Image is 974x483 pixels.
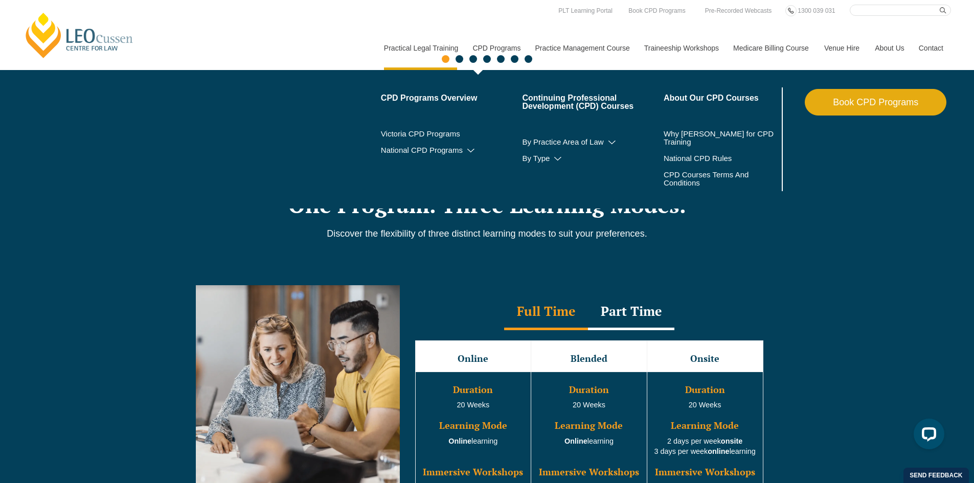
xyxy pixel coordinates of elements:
[417,354,530,364] h3: Online
[522,138,664,146] a: By Practice Area of Law
[588,294,674,330] div: Part Time
[465,26,527,70] a: CPD Programs
[532,467,646,477] h3: Immersive Workshops
[381,94,523,102] a: CPD Programs Overview
[448,437,471,445] strong: Online
[626,5,688,16] a: Book CPD Programs
[196,228,779,239] p: Discover the flexibility of three distinct learning modes to suit your preferences.
[648,467,762,477] h3: Immersive Workshops
[522,94,664,110] a: Continuing Professional Development (CPD) Courses
[532,354,646,364] h3: Blended
[648,385,762,395] h3: Duration
[798,7,835,14] span: 1300 039 031
[525,55,532,63] span: Go to slide 7
[905,415,948,457] iframe: LiveChat chat widget
[817,26,867,70] a: Venue Hire
[504,294,588,330] div: Full Time
[417,467,530,477] h3: Immersive Workshops
[457,401,489,409] span: 20 Weeks
[483,55,491,63] span: Go to slide 4
[648,354,762,364] h3: Onsite
[867,26,911,70] a: About Us
[497,55,505,63] span: Go to slide 5
[637,26,726,70] a: Traineeship Workshops
[664,154,780,163] a: National CPD Rules
[911,26,951,70] a: Contact
[664,94,780,102] a: About Our CPD Courses
[795,5,837,16] a: 1300 039 031
[522,154,664,163] a: By Type
[721,437,742,445] strong: onsite
[469,55,477,63] span: Go to slide 3
[664,171,754,187] a: CPD Courses Terms And Conditions
[726,26,817,70] a: Medicare Billing Course
[381,130,523,138] a: Victoria CPD Programs
[442,55,449,63] span: Go to slide 1
[805,89,946,116] a: Book CPD Programs
[703,5,775,16] a: Pre-Recorded Webcasts
[453,383,493,396] span: Duration
[381,146,523,154] a: National CPD Programs
[648,421,762,431] h3: Learning Mode
[708,447,729,455] strong: online
[664,130,780,146] a: Why [PERSON_NAME] for CPD Training
[196,192,779,218] h2: One Program. Three Learning Modes.
[23,11,136,59] a: [PERSON_NAME] Centre for Law
[417,421,530,431] h3: Learning Mode
[376,26,465,70] a: Practical Legal Training
[528,26,637,70] a: Practice Management Course
[556,5,615,16] a: PLT Learning Portal
[456,55,463,63] span: Go to slide 2
[511,55,518,63] span: Go to slide 6
[564,437,587,445] strong: Online
[532,385,646,395] h3: Duration
[532,421,646,431] h3: Learning Mode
